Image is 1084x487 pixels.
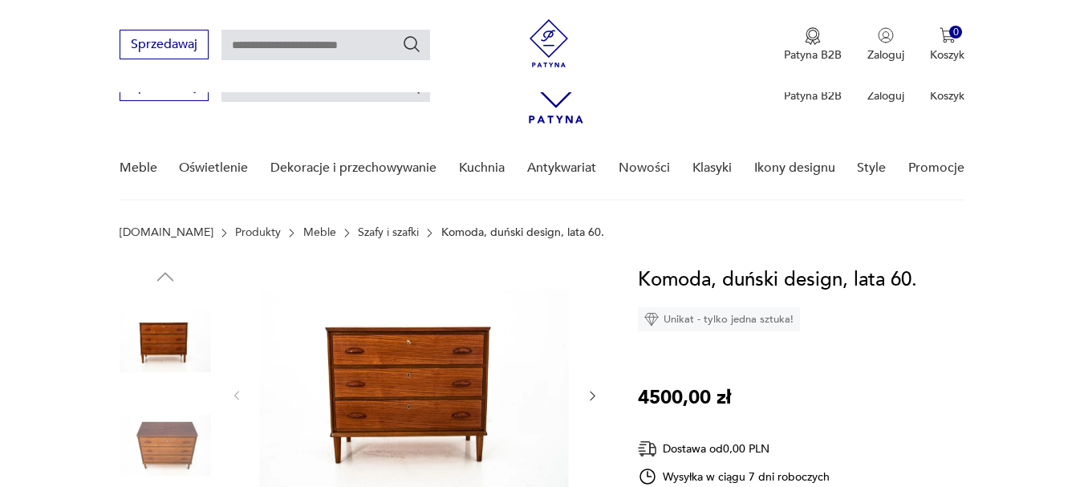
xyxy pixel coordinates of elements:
[527,137,596,199] a: Antykwariat
[784,47,842,63] p: Patyna B2B
[235,226,281,239] a: Produkty
[120,297,211,388] img: Zdjęcie produktu Komoda, duński design, lata 60.
[303,226,336,239] a: Meble
[638,383,731,413] p: 4500,00 zł
[867,27,904,63] button: Zaloguj
[638,439,830,459] div: Dostawa od 0,00 PLN
[784,88,842,103] p: Patyna B2B
[638,265,917,295] h1: Komoda, duński design, lata 60.
[619,137,670,199] a: Nowości
[120,226,213,239] a: [DOMAIN_NAME]
[692,137,732,199] a: Klasyki
[908,137,964,199] a: Promocje
[784,27,842,63] a: Ikona medaluPatyna B2B
[930,88,964,103] p: Koszyk
[638,467,830,486] div: Wysyłka w ciągu 7 dni roboczych
[525,19,573,67] img: Patyna - sklep z meblami i dekoracjami vintage
[805,27,821,45] img: Ikona medalu
[930,47,964,63] p: Koszyk
[638,439,657,459] img: Ikona dostawy
[402,34,421,54] button: Szukaj
[120,82,209,93] a: Sprzedawaj
[784,27,842,63] button: Patyna B2B
[120,137,157,199] a: Meble
[867,47,904,63] p: Zaloguj
[270,137,436,199] a: Dekoracje i przechowywanie
[940,27,956,43] img: Ikona koszyka
[754,137,835,199] a: Ikony designu
[857,137,886,199] a: Style
[459,137,505,199] a: Kuchnia
[179,137,248,199] a: Oświetlenie
[878,27,894,43] img: Ikonka użytkownika
[644,312,659,327] img: Ikona diamentu
[930,27,964,63] button: 0Koszyk
[867,88,904,103] p: Zaloguj
[358,226,419,239] a: Szafy i szafki
[949,26,963,39] div: 0
[120,40,209,51] a: Sprzedawaj
[638,307,800,331] div: Unikat - tylko jedna sztuka!
[120,30,209,59] button: Sprzedawaj
[441,226,604,239] p: Komoda, duński design, lata 60.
